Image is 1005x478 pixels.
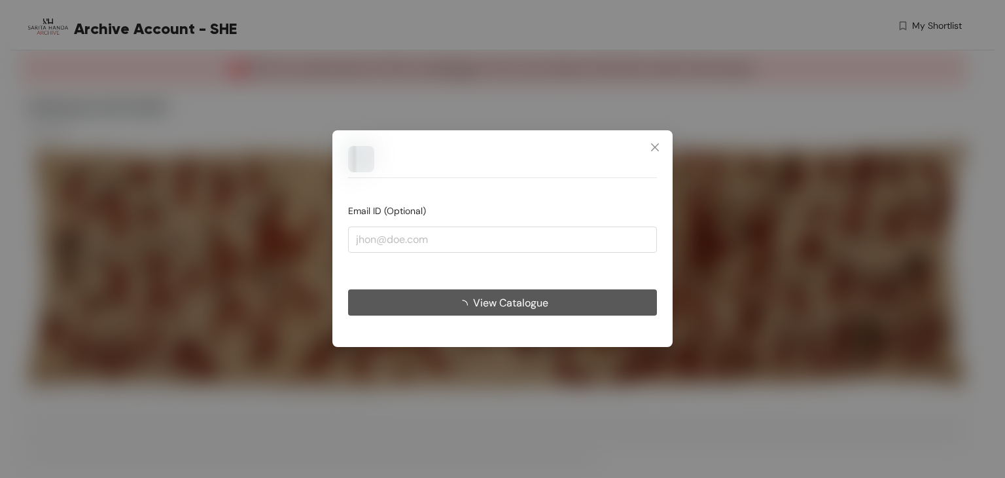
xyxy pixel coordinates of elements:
[637,130,673,166] button: Close
[348,227,657,253] input: jhon@doe.com
[457,300,473,310] span: loading
[348,146,374,172] img: Buyer Portal
[650,142,660,153] span: close
[348,290,657,316] button: View Catalogue
[473,295,548,311] span: View Catalogue
[348,206,426,217] span: Email ID (Optional)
